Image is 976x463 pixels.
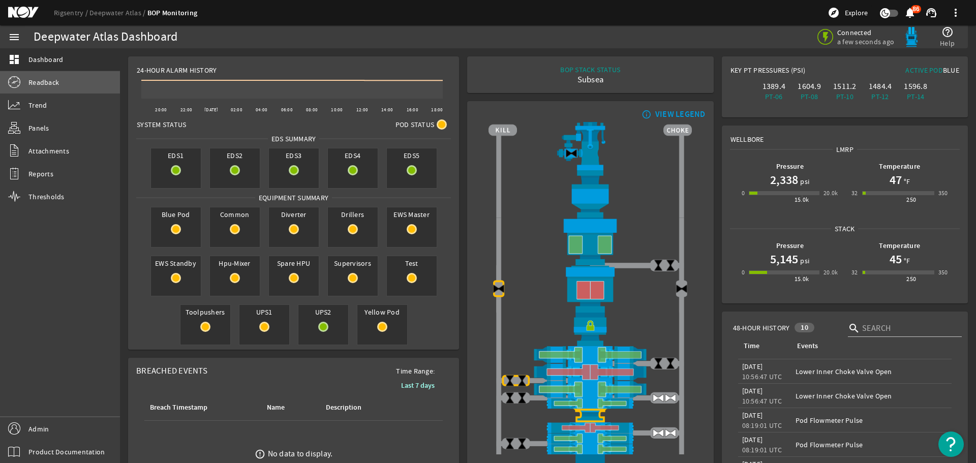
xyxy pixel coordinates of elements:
[943,66,959,75] span: Blue
[210,256,260,270] span: Hpu-Mixer
[28,146,69,156] span: Attachments
[269,256,319,270] span: Spare HPU
[395,119,435,130] span: Pod Status
[269,148,319,163] span: EDS3
[823,267,838,277] div: 20.0k
[516,392,528,404] img: ValveClose.png
[204,107,219,113] text: [DATE]
[902,176,910,187] span: °F
[328,148,378,163] span: EDS4
[770,251,798,267] h1: 5,145
[407,107,418,113] text: 16:00
[489,433,692,444] img: PipeRamOpen.png
[639,110,652,118] mat-icon: info_outline
[798,176,809,187] span: psi
[516,375,528,387] img: ValveClose.png
[156,107,167,113] text: 20:00
[331,107,343,113] text: 10:00
[794,81,825,91] div: 1604.9
[905,66,943,75] span: Active Pod
[664,357,677,369] img: ValveClose.png
[151,207,201,222] span: Blue Pod
[137,65,217,75] span: 24-Hour Alarm History
[255,193,332,203] span: Equipment Summary
[902,256,910,266] span: °F
[28,77,59,87] span: Readback
[904,7,916,19] mat-icon: notifications
[829,81,861,91] div: 1511.2
[489,398,692,409] img: PipeRamOpen.png
[742,386,763,395] legacy-datetime-component: [DATE]
[565,147,577,160] img: Valve2Close.png
[255,449,265,459] mat-icon: error_outline
[664,259,677,271] img: ValveClose.png
[833,144,857,155] span: LMRP
[828,7,840,19] mat-icon: explore
[829,91,861,102] div: PT-10
[54,8,89,17] a: Rigsentry
[28,123,49,133] span: Panels
[489,265,692,312] img: LowerAnnularClose.png
[742,435,763,444] legacy-datetime-component: [DATE]
[324,402,397,413] div: Description
[387,207,437,222] span: EWS Master
[8,53,20,66] mat-icon: dashboard
[151,256,201,270] span: EWS Standby
[901,27,922,47] img: Bluepod.svg
[504,392,516,404] img: ValveClose.png
[798,256,809,266] span: psi
[758,81,789,91] div: 1389.4
[8,31,20,43] mat-icon: menu
[776,162,804,171] b: Pressure
[148,402,253,413] div: Breach Timestamp
[393,376,443,394] button: Last 7 days
[845,8,868,18] span: Explore
[795,274,809,284] div: 15.0k
[742,421,782,430] legacy-datetime-component: 08:19:01 UTC
[900,81,931,91] div: 1596.8
[851,267,858,277] div: 32
[493,283,505,295] img: Valve2Close.png
[210,207,260,222] span: Common
[776,241,804,251] b: Pressure
[742,445,782,454] legacy-datetime-component: 08:19:01 UTC
[504,375,516,387] img: ValveClose.png
[328,207,378,222] span: Drillers
[326,402,361,413] div: Description
[489,422,692,433] img: PipeRamClose.png
[328,256,378,270] span: Supervisors
[906,195,916,205] div: 250
[742,188,745,198] div: 0
[652,392,664,404] img: ValveOpen.png
[560,75,620,85] div: Subsea
[137,119,186,130] span: System Status
[381,107,393,113] text: 14:00
[28,54,63,65] span: Dashboard
[796,440,948,450] div: Pod Flowmeter Pulse
[925,7,937,19] mat-icon: support_agent
[28,169,53,179] span: Reports
[758,91,789,102] div: PT-06
[851,188,858,198] div: 32
[28,424,49,434] span: Admin
[795,323,814,332] div: 10
[795,195,809,205] div: 15.0k
[940,38,955,48] span: Help
[281,107,293,113] text: 06:00
[900,91,931,102] div: PT-14
[298,305,348,319] span: UPS2
[652,259,664,271] img: ValveClose.png
[794,91,825,102] div: PT-08
[136,365,207,376] span: Breached Events
[943,1,968,25] button: more_vert
[489,381,692,398] img: ShearRamOpen.png
[489,218,692,265] img: UpperAnnularOpen.png
[906,274,916,284] div: 250
[239,305,289,319] span: UPS1
[180,107,192,113] text: 22:00
[742,362,763,371] legacy-datetime-component: [DATE]
[938,188,948,198] div: 350
[879,241,920,251] b: Temperature
[865,91,896,102] div: PT-12
[357,305,407,319] span: Yellow Pod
